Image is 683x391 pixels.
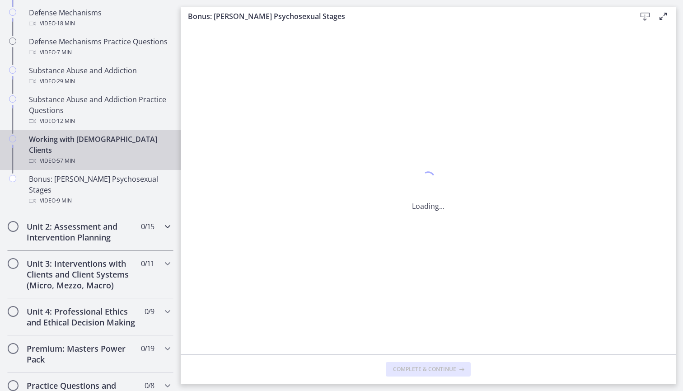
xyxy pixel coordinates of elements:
span: · 7 min [56,47,72,58]
button: Complete & continue [386,362,471,377]
div: Working with [DEMOGRAPHIC_DATA] Clients [29,134,170,166]
h2: Unit 2: Assessment and Intervention Planning [27,221,137,243]
p: Loading... [412,201,444,212]
div: 1 [412,169,444,190]
div: Defense Mechanisms [29,7,170,29]
div: Video [29,155,170,166]
span: 0 / 8 [145,380,154,391]
span: 0 / 15 [141,221,154,232]
div: Video [29,195,170,206]
span: 0 / 11 [141,258,154,269]
div: Substance Abuse and Addiction [29,65,170,87]
div: Video [29,47,170,58]
span: · 18 min [56,18,75,29]
span: · 12 min [56,116,75,127]
div: Substance Abuse and Addiction Practice Questions [29,94,170,127]
div: Bonus: [PERSON_NAME] Psychosexual Stages [29,174,170,206]
h3: Bonus: [PERSON_NAME] Psychosexual Stages [188,11,622,22]
h2: Premium: Masters Power Pack [27,343,137,365]
span: Complete & continue [393,366,456,373]
div: Defense Mechanisms Practice Questions [29,36,170,58]
span: 0 / 9 [145,306,154,317]
div: Video [29,116,170,127]
span: · 9 min [56,195,72,206]
span: · 29 min [56,76,75,87]
span: · 57 min [56,155,75,166]
h2: Unit 3: Interventions with Clients and Client Systems (Micro, Mezzo, Macro) [27,258,137,291]
span: 0 / 19 [141,343,154,354]
h2: Unit 4: Professional Ethics and Ethical Decision Making [27,306,137,328]
div: Video [29,76,170,87]
div: Video [29,18,170,29]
